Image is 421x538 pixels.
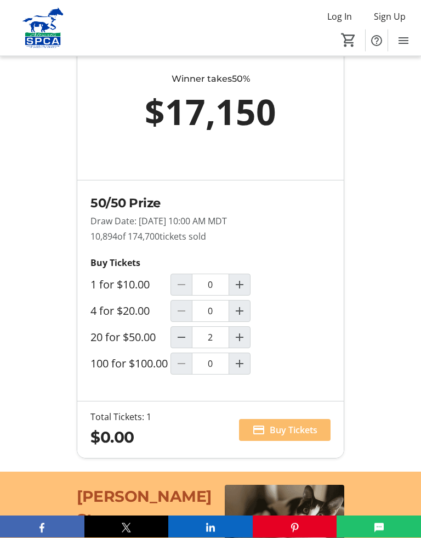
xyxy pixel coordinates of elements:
p: Draw Date: [DATE] 10:00 AM MDT [90,215,331,228]
button: Help [366,30,388,52]
div: $0.00 [90,426,151,449]
strong: Buy Tickets [90,257,140,269]
label: 20 for $50.00 [90,331,156,344]
img: Alberta SPCA's Logo [7,8,79,49]
div: Total Tickets: 1 [90,411,151,424]
button: Cart [339,30,359,50]
span: Buy Tickets [270,424,317,437]
button: LinkedIn [168,516,253,538]
button: Sign Up [365,8,414,25]
button: Log In [318,8,361,25]
button: Buy Tickets [239,420,331,441]
button: Increment by one [229,354,250,375]
button: Pinterest [253,516,337,538]
button: Increment by one [229,301,250,322]
div: $17,150 [99,86,322,139]
button: Increment by one [229,327,250,348]
span: Log In [327,10,352,23]
label: 1 for $10.00 [90,279,150,292]
span: of 174,700 [117,231,160,243]
button: SMS [337,516,421,538]
button: Decrement by one [171,327,192,348]
button: Menu [392,30,414,52]
h2: 50/50 Prize [90,194,331,213]
label: 100 for $100.00 [90,358,168,371]
button: X [84,516,169,538]
button: Increment by one [229,275,250,296]
div: Winner takes [99,73,322,86]
p: 10,894 tickets sold [90,230,331,243]
span: 50% [232,74,250,84]
label: 4 for $20.00 [90,305,150,318]
span: Sign Up [374,10,406,23]
span: [PERSON_NAME] Story [77,488,212,529]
